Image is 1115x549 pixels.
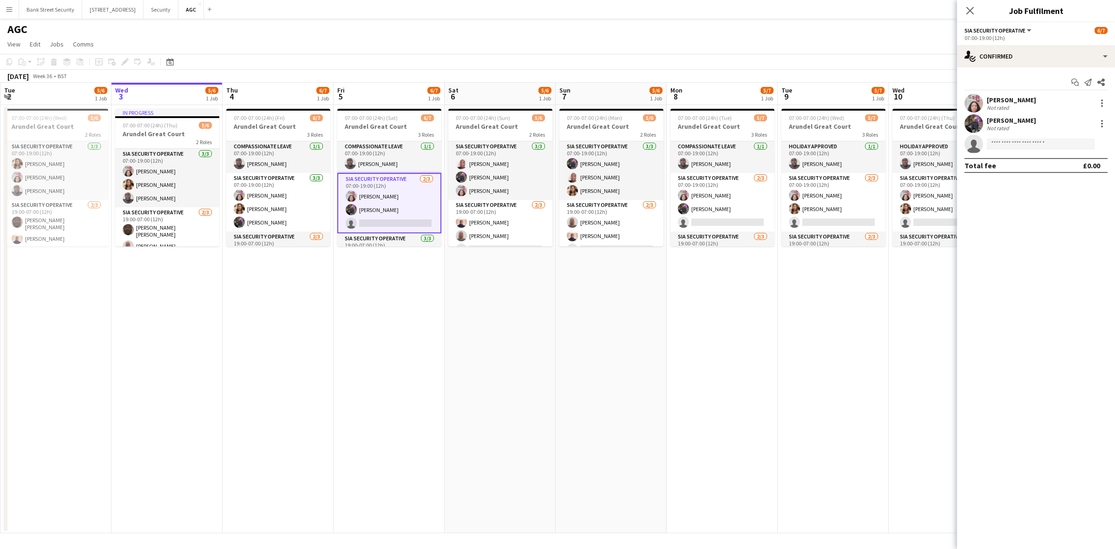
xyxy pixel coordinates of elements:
[964,27,1033,34] button: SIA Security Operative
[559,109,663,246] app-job-card: 07:00-07:00 (24h) (Mon)5/6Arundel Great Court2 RolesSIA Security Operative3/307:00-19:00 (12h)[PE...
[892,109,997,246] app-job-card: 07:00-07:00 (24h) (Thu)5/7Arundel Great Court3 RolesHoliday Approved1/107:00-19:00 (12h)[PERSON_N...
[456,114,510,121] span: 07:00-07:00 (24h) (Sun)
[670,122,774,131] h3: Arundel Great Court
[964,34,1108,41] div: 07:00-19:00 (12h)
[872,95,884,102] div: 1 Job
[957,5,1115,17] h3: Job Fulfilment
[640,131,656,138] span: 2 Roles
[892,86,905,94] span: Wed
[337,233,441,295] app-card-role: SIA Security Operative3/319:00-07:00 (12h)
[337,109,441,246] app-job-card: 07:00-07:00 (24h) (Sat)6/7Arundel Great Court3 RolesCompassionate Leave1/107:00-19:00 (12h)[PERSO...
[781,141,885,173] app-card-role: Holiday Approved1/107:00-19:00 (12h)[PERSON_NAME]
[310,114,323,121] span: 6/7
[670,86,682,94] span: Mon
[447,91,459,102] span: 6
[448,200,552,258] app-card-role: SIA Security Operative2/319:00-07:00 (12h)[PERSON_NAME][PERSON_NAME]
[4,38,24,50] a: View
[421,114,434,121] span: 6/7
[317,95,329,102] div: 1 Job
[115,130,219,138] h3: Arundel Great Court
[538,87,551,94] span: 5/6
[85,131,101,138] span: 2 Roles
[144,0,178,19] button: Security
[199,122,212,129] span: 5/6
[678,114,732,121] span: 07:00-07:00 (24h) (Tue)
[559,141,663,200] app-card-role: SIA Security Operative3/307:00-19:00 (12h)[PERSON_NAME][PERSON_NAME][PERSON_NAME]
[558,91,571,102] span: 7
[964,27,1025,34] span: SIA Security Operative
[316,87,329,94] span: 6/7
[567,114,622,121] span: 07:00-07:00 (24h) (Mon)
[3,91,15,102] span: 2
[418,131,434,138] span: 3 Roles
[4,86,15,94] span: Tue
[892,141,997,173] app-card-role: Holiday Approved1/107:00-19:00 (12h)[PERSON_NAME]
[448,141,552,200] app-card-role: SIA Security Operative3/307:00-19:00 (12h)[PERSON_NAME][PERSON_NAME][PERSON_NAME]
[337,122,441,131] h3: Arundel Great Court
[226,122,330,131] h3: Arundel Great Court
[30,40,40,48] span: Edit
[46,38,67,50] a: Jobs
[123,122,177,129] span: 07:00-07:00 (24h) (Thu)
[115,109,219,116] div: In progress
[226,232,330,293] app-card-role: SIA Security Operative2/319:00-07:00 (12h)
[427,87,440,94] span: 6/7
[226,86,238,94] span: Thu
[115,149,219,207] app-card-role: SIA Security Operative3/307:00-19:00 (12h)[PERSON_NAME][PERSON_NAME][PERSON_NAME]
[529,131,545,138] span: 2 Roles
[781,232,885,293] app-card-role: SIA Security Operative2/319:00-07:00 (12h)
[337,173,441,233] app-card-role: SIA Security Operative2/307:00-19:00 (12h)[PERSON_NAME][PERSON_NAME]
[532,114,545,121] span: 5/6
[649,87,662,94] span: 5/6
[448,109,552,246] app-job-card: 07:00-07:00 (24h) (Sun)5/6Arundel Great Court2 RolesSIA Security Operative3/307:00-19:00 (12h)[PE...
[448,122,552,131] h3: Arundel Great Court
[892,122,997,131] h3: Arundel Great Court
[115,109,219,246] app-job-card: In progress07:00-07:00 (24h) (Thu)5/6Arundel Great Court2 RolesSIA Security Operative3/307:00-19:...
[789,114,844,121] span: 07:00-07:00 (24h) (Wed)
[964,161,996,170] div: Total fee
[780,91,792,102] span: 9
[178,0,204,19] button: AGC
[12,114,67,121] span: 07:00-07:00 (24h) (Wed)
[670,232,774,293] app-card-role: SIA Security Operative2/319:00-07:00 (12h)
[872,87,885,94] span: 5/7
[987,125,1011,132] div: Not rated
[58,73,67,79] div: BST
[987,96,1036,104] div: [PERSON_NAME]
[226,141,330,173] app-card-role: Compassionate Leave1/107:00-19:00 (12h)[PERSON_NAME]
[539,95,551,102] div: 1 Job
[987,116,1036,125] div: [PERSON_NAME]
[781,109,885,246] app-job-card: 07:00-07:00 (24h) (Wed)5/7Arundel Great Court3 RolesHoliday Approved1/107:00-19:00 (12h)[PERSON_N...
[761,87,774,94] span: 5/7
[670,109,774,246] div: 07:00-07:00 (24h) (Tue)5/7Arundel Great Court3 RolesCompassionate Leave1/107:00-19:00 (12h)[PERSO...
[865,114,878,121] span: 5/7
[781,173,885,232] app-card-role: SIA Security Operative2/307:00-19:00 (12h)[PERSON_NAME][PERSON_NAME]
[781,122,885,131] h3: Arundel Great Court
[196,139,212,146] span: 2 Roles
[892,173,997,232] app-card-role: SIA Security Operative2/307:00-19:00 (12h)[PERSON_NAME][PERSON_NAME]
[7,22,27,36] h1: AGC
[1083,161,1100,170] div: £0.00
[114,91,128,102] span: 3
[448,86,459,94] span: Sat
[226,173,330,232] app-card-role: SIA Security Operative3/307:00-19:00 (12h)[PERSON_NAME][PERSON_NAME][PERSON_NAME]
[957,45,1115,67] div: Confirmed
[4,141,108,200] app-card-role: SIA Security Operative3/307:00-19:00 (12h)[PERSON_NAME][PERSON_NAME][PERSON_NAME]
[900,114,955,121] span: 07:00-07:00 (24h) (Thu)
[559,122,663,131] h3: Arundel Great Court
[761,95,773,102] div: 1 Job
[669,91,682,102] span: 8
[73,40,94,48] span: Comms
[115,207,219,269] app-card-role: SIA Security Operative2/319:00-07:00 (12h)[PERSON_NAME] [PERSON_NAME][PERSON_NAME]
[205,87,218,94] span: 5/6
[226,109,330,246] app-job-card: 07:00-07:00 (24h) (Fri)6/7Arundel Great Court3 RolesCompassionate Leave1/107:00-19:00 (12h)[PERSO...
[31,73,54,79] span: Week 36
[115,86,128,94] span: Wed
[4,122,108,131] h3: Arundel Great Court
[559,200,663,258] app-card-role: SIA Security Operative2/319:00-07:00 (12h)[PERSON_NAME][PERSON_NAME]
